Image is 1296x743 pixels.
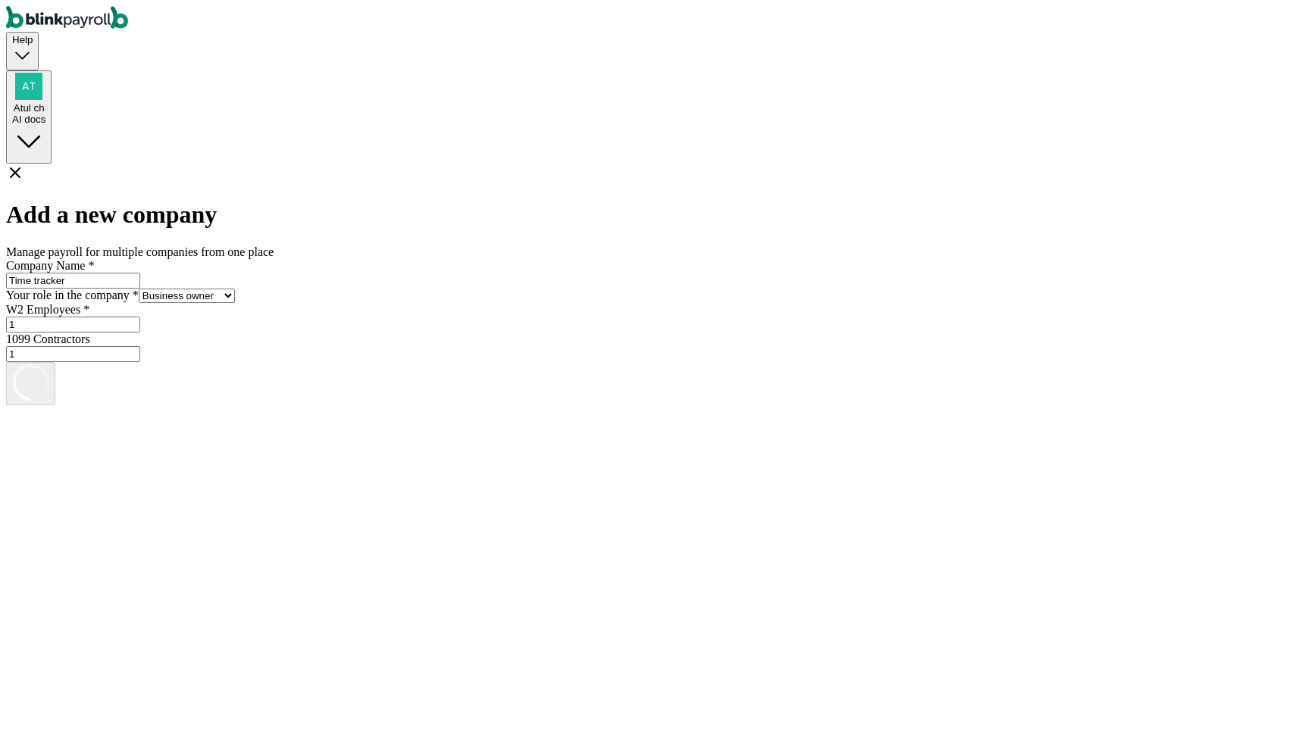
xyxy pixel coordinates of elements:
input: Company Name [6,273,140,289]
label: Your role in the company [6,289,139,301]
button: Help [6,32,39,70]
label: Company Name [6,259,94,272]
label: W2 Employees [6,303,89,316]
input: 1099 Contractors [6,346,140,362]
button: Atul chAI docs [6,70,52,163]
span: Atul ch [14,102,45,114]
span: Manage payroll for multiple companies from one place [6,245,274,258]
label: 1099 Contractors [6,332,93,345]
nav: Global [6,6,1290,32]
span: Help [12,34,33,45]
div: AI docs [12,114,45,125]
iframe: Chat Widget [1036,579,1296,743]
h1: Add a new company [6,201,1290,229]
img: loader [12,364,49,401]
input: W2 Employees [6,317,140,332]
